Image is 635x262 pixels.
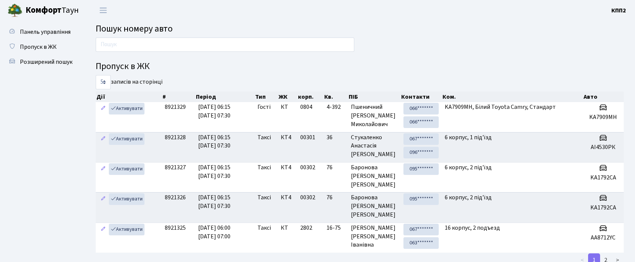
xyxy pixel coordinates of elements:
[327,224,345,232] span: 16-75
[442,92,583,102] th: Ком.
[445,163,492,172] span: 6 корпус, 2 під'їзд
[300,163,315,172] span: 00302
[162,92,195,102] th: #
[586,234,621,241] h5: AA8712YC
[278,92,297,102] th: ЖК
[165,193,186,202] span: 8921326
[300,103,312,111] span: 0804
[300,133,315,142] span: 00301
[4,39,79,54] a: Пропуск в ЖК
[94,4,113,17] button: Переключити навігацію
[327,193,345,202] span: 76
[198,133,230,150] span: [DATE] 06:15 [DATE] 07:30
[99,224,108,235] a: Редагувати
[445,224,500,232] span: 16 корпус, 2 подъезд
[109,193,144,205] a: Активувати
[26,4,79,17] span: Таун
[96,92,162,102] th: Дії
[281,133,294,142] span: КТ4
[96,22,173,35] span: Пошук номеру авто
[351,103,397,129] span: Пшеничний [PERSON_NAME] Миколайович
[586,144,621,151] h5: АI4530РК
[96,75,111,89] select: записів на сторінці
[4,24,79,39] a: Панель управління
[300,193,315,202] span: 00302
[8,3,23,18] img: logo.png
[198,193,230,210] span: [DATE] 06:15 [DATE] 07:30
[20,43,57,51] span: Пропуск в ЖК
[198,224,230,241] span: [DATE] 06:00 [DATE] 07:00
[351,133,397,159] span: Стукаленко Анастасія [PERSON_NAME]
[165,163,186,172] span: 8921327
[297,92,323,102] th: корп.
[257,163,271,172] span: Таксі
[327,163,345,172] span: 76
[257,193,271,202] span: Таксі
[257,224,271,232] span: Таксі
[198,163,230,180] span: [DATE] 06:15 [DATE] 07:30
[445,103,556,111] span: KA7909MH, Білий Toyota Camry, Стандарт
[26,4,62,16] b: Комфорт
[96,75,163,89] label: записів на сторінці
[300,224,312,232] span: 2802
[165,103,186,111] span: 8921329
[96,61,624,72] h4: Пропуск в ЖК
[583,92,624,102] th: Авто
[20,58,72,66] span: Розширений пошук
[109,103,144,114] a: Активувати
[20,28,71,36] span: Панель управління
[586,204,621,211] h5: KA1792CA
[327,133,345,142] span: 36
[109,163,144,175] a: Активувати
[4,54,79,69] a: Розширений пошук
[257,133,271,142] span: Таксі
[109,224,144,235] a: Активувати
[165,224,186,232] span: 8921325
[165,133,186,142] span: 8921328
[351,163,397,189] span: Баронова [PERSON_NAME] [PERSON_NAME]
[198,103,230,120] span: [DATE] 06:15 [DATE] 07:30
[281,224,294,232] span: КТ
[611,6,626,15] a: КПП2
[99,133,108,145] a: Редагувати
[99,163,108,175] a: Редагувати
[99,193,108,205] a: Редагувати
[257,103,271,111] span: Гості
[351,224,397,250] span: [PERSON_NAME] [PERSON_NAME] Іванівна
[586,114,621,121] h5: KA7909MH
[445,193,492,202] span: 6 корпус, 2 під'їзд
[445,133,492,142] span: 6 корпус, 1 під'їзд
[586,174,621,181] h5: KA1792CA
[109,133,144,145] a: Активувати
[281,103,294,111] span: КТ
[96,38,354,52] input: Пошук
[400,92,442,102] th: Контакти
[327,103,345,111] span: 4-392
[351,193,397,219] span: Баронова [PERSON_NAME] [PERSON_NAME]
[348,92,400,102] th: ПІБ
[324,92,348,102] th: Кв.
[254,92,278,102] th: Тип
[281,193,294,202] span: КТ4
[99,103,108,114] a: Редагувати
[195,92,254,102] th: Період
[281,163,294,172] span: КТ4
